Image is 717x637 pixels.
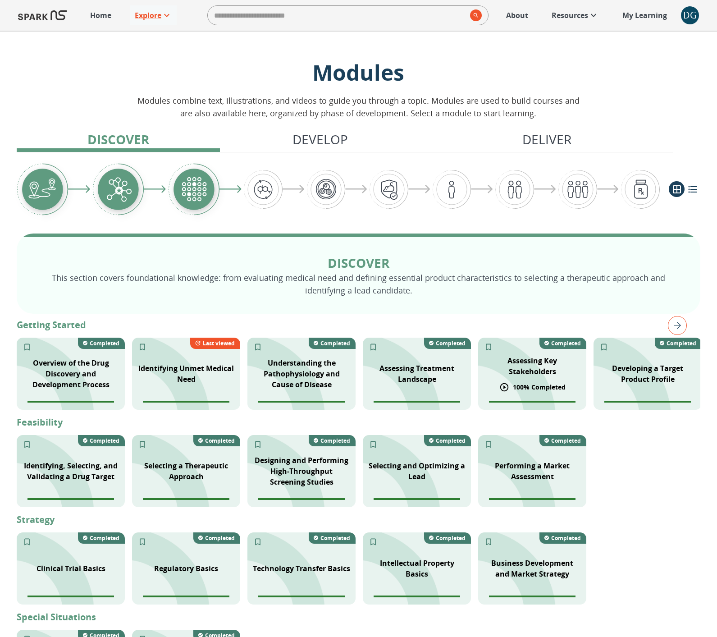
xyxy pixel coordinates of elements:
[17,318,700,332] p: Getting Started
[138,343,147,352] svg: Add to My Learning
[484,440,493,449] svg: Add to My Learning
[489,596,575,597] span: Module completion progress of user
[17,338,125,410] div: SPARK NS branding pattern
[502,5,533,25] a: About
[506,10,528,21] p: About
[247,338,356,410] div: SPARK NS branding pattern
[258,498,345,500] span: Module completion progress of user
[137,460,235,482] p: Selecting a Therapeutic Approach
[484,460,581,482] p: Performing a Market Assessment
[253,455,350,487] p: Designing and Performing High-Throughput Screening Studies
[132,435,240,507] div: Spark NS branding pattern
[522,130,571,149] p: Deliver
[363,338,471,410] div: SPARK NS branding pattern
[68,185,90,193] img: arrow-right
[27,401,114,403] span: Module completion progress of user
[292,130,348,149] p: Develop
[489,401,575,403] span: Module completion progress of user
[90,534,119,542] p: Completed
[478,435,586,507] div: SPARK NS branding pattern
[22,357,119,390] p: Overview of the Drug Discovery and Development Process
[489,498,575,500] span: Module completion progress of user
[363,532,471,605] div: SPARK NS branding pattern
[681,6,699,24] button: account of current user
[478,338,586,410] div: SPARK NS branding pattern
[534,185,556,194] img: arrow-right
[132,338,240,410] div: SPARK NS branding pattern
[46,271,671,297] p: This section covers foundational knowledge: from evaluating medical need and defining essential p...
[253,357,350,390] p: Understanding the Pathophysiology and Cause of Disease
[368,460,466,482] p: Selecting and Optimizing a Lead
[17,532,125,605] div: SPARK NS branding pattern
[253,440,262,449] svg: Add to My Learning
[90,10,111,21] p: Home
[320,339,350,347] p: Completed
[368,363,466,385] p: Assessing Treatment Landscape
[258,401,345,403] span: Module completion progress of user
[551,339,581,347] p: Completed
[681,6,699,24] div: DG
[258,596,345,597] span: Module completion progress of user
[27,498,114,500] span: Module completion progress of user
[667,339,696,347] p: Completed
[345,185,367,194] img: arrow-right
[136,94,580,119] p: Modules combine text, illustrations, and videos to guide you through a topic. Modules are used to...
[478,532,586,605] div: SPARK NS branding pattern
[685,181,700,197] button: list view
[436,339,466,347] p: Completed
[90,339,119,347] p: Completed
[247,532,356,605] div: SPARK NS branding pattern
[664,312,687,339] button: right
[132,532,240,605] div: SPARK NS branding pattern
[320,437,350,445] p: Completed
[143,401,229,403] span: Module completion progress of user
[90,437,119,445] p: Completed
[143,596,229,597] span: Module completion progress of user
[22,460,119,482] p: Identifying, Selecting, and Validating a Drug Target
[37,563,105,574] p: Clinical Trial Basics
[547,5,603,25] a: Resources
[484,558,581,579] p: Business Development and Market Strategy
[17,435,125,507] div: Dart hitting bullseye
[17,416,700,429] p: Feasibility
[320,534,350,542] p: Completed
[466,6,482,25] button: search
[436,534,466,542] p: Completed
[599,363,696,385] p: Developing a Target Product Profile
[484,537,493,546] svg: Add to My Learning
[23,343,32,352] svg: Add to My Learning
[247,435,356,507] div: SPARK NS branding pattern
[87,130,149,149] p: Discover
[552,10,588,21] p: Resources
[130,5,177,25] a: Explore
[203,339,235,347] p: Last viewed
[23,440,32,449] svg: Add to My Learning
[484,355,581,377] p: Assessing Key Stakeholders
[205,437,235,445] p: Completed
[618,5,672,25] a: My Learning
[137,363,235,385] p: Identifying Unmet Medical Need
[23,537,32,546] svg: Add to My Learning
[17,163,660,215] div: Graphic showing the progression through the Discover, Develop, and Deliver pipeline, highlighting...
[551,437,581,445] p: Completed
[138,440,147,449] svg: Add to My Learning
[369,343,378,352] svg: Add to My Learning
[369,537,378,546] svg: Add to My Learning
[622,10,667,21] p: My Learning
[374,498,460,500] span: Module completion progress of user
[283,185,305,194] img: arrow-right
[135,10,161,21] p: Explore
[484,343,493,352] svg: Add to My Learning
[136,58,580,87] p: Modules
[27,596,114,597] span: Module completion progress of user
[86,5,116,25] a: Home
[669,181,685,197] button: grid view
[599,343,608,352] svg: Add to My Learning
[17,513,700,527] p: Strategy
[143,498,229,500] span: Module completion progress of user
[594,338,702,410] div: SPARK NS branding pattern
[513,382,566,392] p: 100 % Completed
[253,343,262,352] svg: Add to My Learning
[368,558,466,579] p: Intellectual Property Basics
[205,534,235,542] p: Completed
